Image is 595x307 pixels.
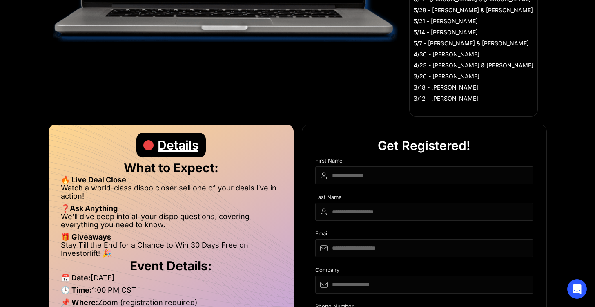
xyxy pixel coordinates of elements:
[315,194,533,203] div: Last Name
[61,184,281,204] li: Watch a world-class dispo closer sell one of your deals live in action!
[61,204,118,213] strong: ❓Ask Anything
[61,233,111,241] strong: 🎁 Giveaways
[158,133,198,157] div: Details
[61,241,281,258] li: Stay Till the End for a Chance to Win 30 Days Free on Investorlift! 🎉
[61,175,126,184] strong: 🔥 Live Deal Close
[130,258,212,273] strong: Event Details:
[315,231,533,239] div: Email
[61,286,281,298] li: 1:00 PM CST
[61,274,281,286] li: [DATE]
[378,133,470,158] div: Get Registered!
[61,286,92,294] strong: 🕒 Time:
[61,213,281,233] li: We’ll dive deep into all your dispo questions, covering everything you need to know.
[124,160,218,175] strong: What to Expect:
[61,298,98,307] strong: 📌 Where:
[315,158,533,166] div: First Name
[61,273,91,282] strong: 📅 Date:
[567,279,587,299] div: Open Intercom Messenger
[315,267,533,276] div: Company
